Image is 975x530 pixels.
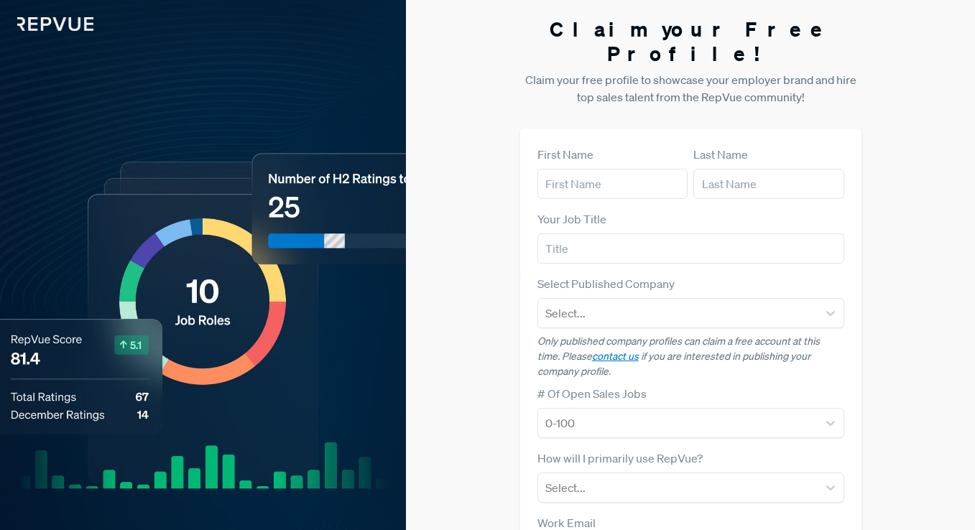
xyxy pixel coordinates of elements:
input: Last Name [693,169,844,199]
a: contact us [592,350,639,363]
input: First Name [537,169,688,199]
label: How will I primarily use RepVue? [537,450,703,467]
label: Your Job Title [537,210,606,228]
p: Claim your free profile to showcase your employer brand and hire top sales talent from the RepVue... [520,71,861,106]
label: First Name [537,146,593,163]
h3: Claim your Free Profile! [520,17,861,65]
label: Last Name [693,146,748,163]
label: Select Published Company [537,275,675,292]
p: Only published company profiles can claim a free account at this time. Please if you are interest... [537,334,844,379]
input: Title [537,233,844,264]
label: # Of Open Sales Jobs [537,385,647,402]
